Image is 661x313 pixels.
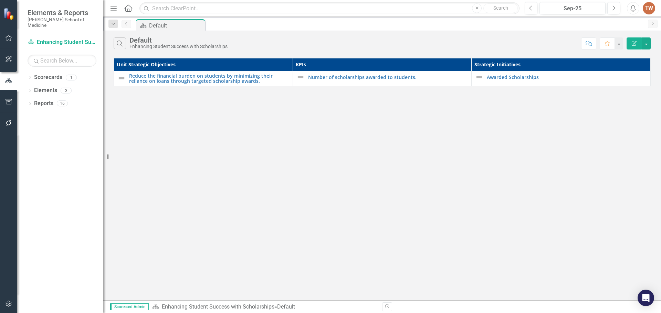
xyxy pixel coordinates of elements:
[472,71,651,86] td: Double-Click to Edit Right Click for Context Menu
[152,303,377,311] div: »
[308,75,468,80] a: Number of scholarships awarded to students.
[493,5,508,11] span: Search
[483,3,518,13] button: Search
[3,8,15,20] img: ClearPoint Strategy
[277,303,295,310] div: Default
[28,17,96,28] small: [PERSON_NAME] School of Medicine
[539,2,606,14] button: Sep-25
[28,55,96,67] input: Search Below...
[542,4,603,13] div: Sep-25
[162,303,274,310] a: Enhancing Student Success with Scholarships
[34,87,57,94] a: Elements
[110,303,149,310] span: Scorecard Admin
[149,21,203,30] div: Default
[114,71,293,86] td: Double-Click to Edit Right Click for Context Menu
[34,100,53,108] a: Reports
[293,71,472,86] td: Double-Click to Edit Right Click for Context Menu
[487,75,647,80] a: Awarded Scholarships
[139,2,520,14] input: Search ClearPoint...
[129,44,228,49] div: Enhancing Student Success with Scholarships
[57,101,68,107] div: 16
[129,73,289,84] a: Reduce the financial burden on students by minimizing their reliance on loans through targeted sc...
[296,73,305,81] img: Not Defined
[66,75,77,80] div: 1
[117,74,126,82] img: Not Defined
[28,38,96,46] a: Enhancing Student Success with Scholarships
[61,88,72,93] div: 3
[638,290,654,306] div: Open Intercom Messenger
[475,73,483,81] img: Not Defined
[129,36,228,44] div: Default
[34,74,62,81] a: Scorecards
[28,9,96,17] span: Elements & Reports
[643,2,655,14] button: TW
